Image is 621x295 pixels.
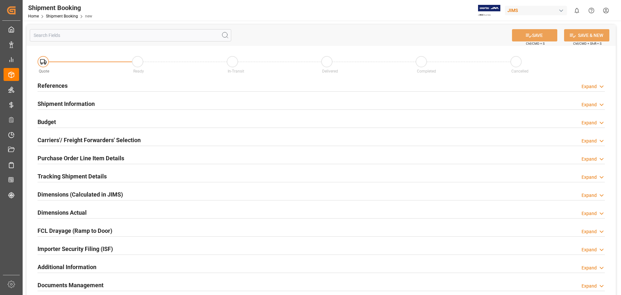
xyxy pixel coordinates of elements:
div: Expand [582,138,597,144]
h2: References [38,81,68,90]
input: Search Fields [30,29,231,41]
span: Ctrl/CMD + S [526,41,545,46]
div: Shipment Booking [28,3,92,13]
button: Help Center [584,3,599,18]
span: Quote [39,69,49,74]
a: Home [28,14,39,18]
div: Expand [582,119,597,126]
div: Expand [582,174,597,181]
div: Expand [582,192,597,199]
h2: Tracking Shipment Details [38,172,107,181]
h2: Dimensions (Calculated in JIMS) [38,190,123,199]
h2: Carriers'/ Freight Forwarders' Selection [38,136,141,144]
div: Expand [582,283,597,289]
span: Ready [133,69,144,74]
span: Delivered [322,69,338,74]
span: Ctrl/CMD + Shift + S [573,41,602,46]
h2: Additional Information [38,263,96,271]
button: SAVE & NEW [564,29,609,41]
span: Cancelled [511,69,528,74]
div: Expand [582,265,597,271]
span: Completed [417,69,436,74]
h2: Budget [38,118,56,126]
div: JIMS [505,6,567,15]
button: JIMS [505,4,570,17]
div: Expand [582,246,597,253]
button: SAVE [512,29,557,41]
div: Expand [582,210,597,217]
h2: Purchase Order Line Item Details [38,154,124,163]
span: In-Transit [228,69,244,74]
h2: Documents Management [38,281,103,289]
h2: Dimensions Actual [38,208,87,217]
button: show 0 new notifications [570,3,584,18]
a: Shipment Booking [46,14,78,18]
div: Expand [582,101,597,108]
div: Expand [582,156,597,163]
h2: Importer Security Filing (ISF) [38,244,113,253]
div: Expand [582,83,597,90]
img: Exertis%20JAM%20-%20Email%20Logo.jpg_1722504956.jpg [478,5,500,16]
div: Expand [582,228,597,235]
h2: FCL Drayage (Ramp to Door) [38,226,112,235]
h2: Shipment Information [38,99,95,108]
